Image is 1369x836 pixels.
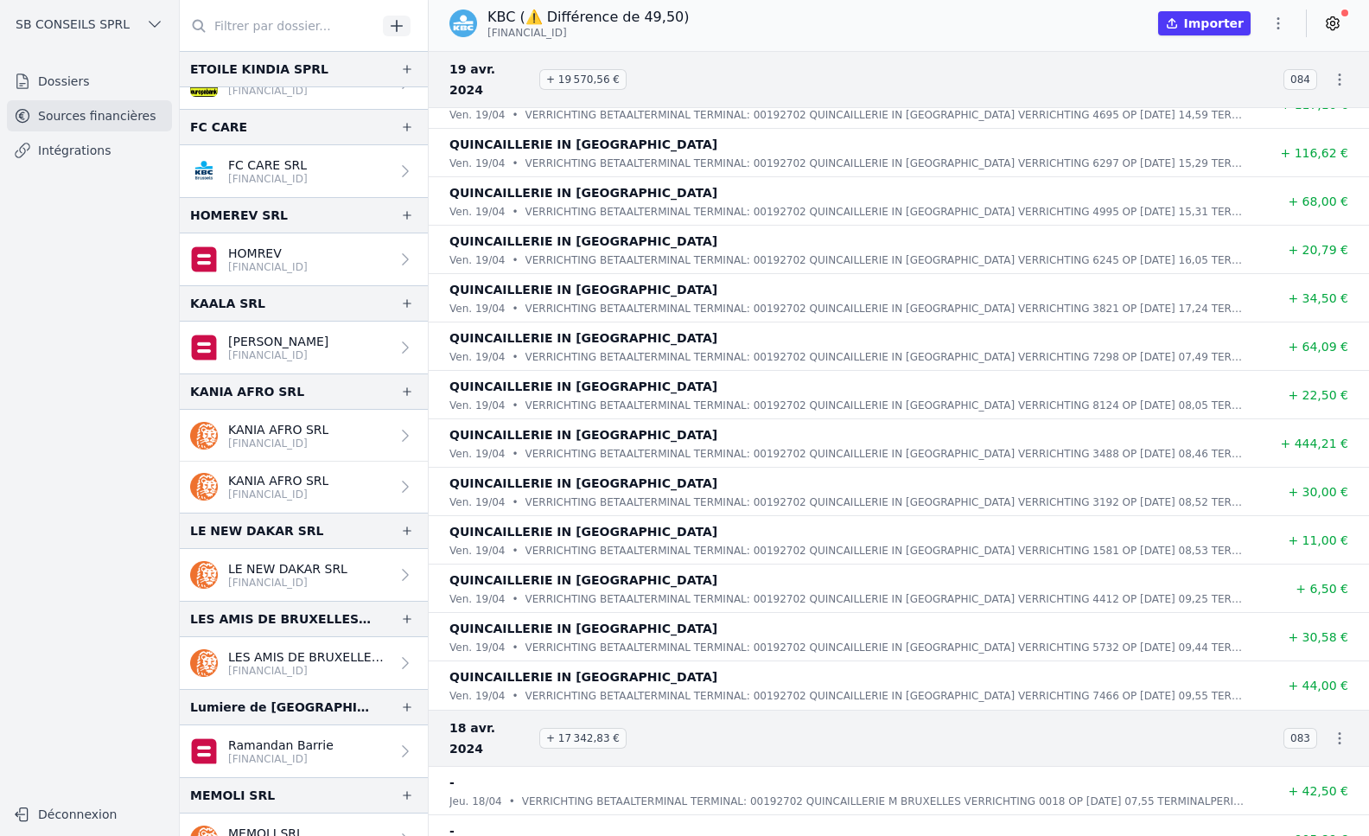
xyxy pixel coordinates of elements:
[228,648,390,666] p: LES AMIS DE BRUXELLES SRL
[180,637,428,689] a: LES AMIS DE BRUXELLES SRL [FINANCIAL_ID]
[1280,98,1348,112] span: + 117,10 €
[228,172,308,186] p: [FINANCIAL_ID]
[449,155,505,172] p: ven. 19/04
[190,246,218,273] img: belfius.png
[190,561,218,589] img: ing.png
[449,521,717,542] p: QUINCAILLERIE IN [GEOGRAPHIC_DATA]
[228,576,347,590] p: [FINANCIAL_ID]
[228,488,328,501] p: [FINANCIAL_ID]
[487,26,567,40] span: [FINANCIAL_ID]
[449,376,717,397] p: QUINCAILLERIE IN [GEOGRAPHIC_DATA]
[1283,69,1317,90] span: 084
[1288,679,1348,692] span: + 44,00 €
[525,445,1245,463] p: VERRICHTING BETAALTERMINAL TERMINAL: 00192702 QUINCAILLERIE IN [GEOGRAPHIC_DATA] VERRICHTING 3488...
[525,687,1245,705] p: VERRICHTING BETAALTERMINAL TERMINAL: 00192702 QUINCAILLERIE IN [GEOGRAPHIC_DATA] VERRICHTING 7466...
[228,752,334,766] p: [FINANCIAL_ID]
[228,245,308,262] p: HOMREV
[228,472,328,489] p: KANIA AFRO SRL
[525,348,1245,366] p: VERRICHTING BETAALTERMINAL TERMINAL: 00192702 QUINCAILLERIE IN [GEOGRAPHIC_DATA] VERRICHTING 7298...
[449,667,717,687] p: QUINCAILLERIE IN [GEOGRAPHIC_DATA]
[449,718,532,759] span: 18 avr. 2024
[512,445,518,463] div: •
[228,156,308,174] p: FC CARE SRL
[190,334,218,361] img: belfius-1.png
[1280,146,1348,160] span: + 116,62 €
[190,381,304,402] div: KANIA AFRO SRL
[190,785,275,806] div: MEMOLI SRL
[190,697,372,718] div: Lumiere de [GEOGRAPHIC_DATA]
[1288,533,1348,547] span: + 11,00 €
[1288,630,1348,644] span: + 30,58 €
[1288,291,1348,305] span: + 34,50 €
[180,725,428,777] a: Ramandan Barrie [FINANCIAL_ID]
[539,69,627,90] span: + 19 570,56 €
[7,10,172,38] button: SB CONSEILS SPRL
[449,300,505,317] p: ven. 19/04
[449,10,477,37] img: kbc.png
[228,437,328,450] p: [FINANCIAL_ID]
[449,252,505,269] p: ven. 19/04
[449,793,502,810] p: jeu. 18/04
[522,793,1245,810] p: VERRICHTING BETAALTERMINAL TERMINAL: 00192702 QUINCAILLERIE M BRUXELLES VERRICHTING 0018 OP [DATE...
[512,155,518,172] div: •
[1158,11,1251,35] button: Importer
[449,231,717,252] p: QUINCAILLERIE IN [GEOGRAPHIC_DATA]
[449,424,717,445] p: QUINCAILLERIE IN [GEOGRAPHIC_DATA]
[190,117,247,137] div: FC CARE
[1288,784,1348,798] span: + 42,50 €
[190,473,218,501] img: ing.png
[180,233,428,285] a: HOMREV [FINANCIAL_ID]
[1296,582,1348,596] span: + 6,50 €
[512,590,518,608] div: •
[228,260,308,274] p: [FINANCIAL_ID]
[512,687,518,705] div: •
[449,494,505,511] p: ven. 19/04
[1288,388,1348,402] span: + 22,50 €
[449,542,505,559] p: ven. 19/04
[449,618,717,639] p: QUINCAILLERIE IN [GEOGRAPHIC_DATA]
[190,422,218,450] img: ing.png
[449,203,505,220] p: ven. 19/04
[228,84,316,98] p: [FINANCIAL_ID]
[180,145,428,197] a: FC CARE SRL [FINANCIAL_ID]
[1288,485,1348,499] span: + 30,00 €
[512,542,518,559] div: •
[1288,340,1348,354] span: + 64,09 €
[525,397,1245,414] p: VERRICHTING BETAALTERMINAL TERMINAL: 00192702 QUINCAILLERIE IN [GEOGRAPHIC_DATA] VERRICHTING 8124...
[449,570,717,590] p: QUINCAILLERIE IN [GEOGRAPHIC_DATA]
[190,157,218,185] img: KBC_BRUSSELS_KREDBEBB.png
[449,772,455,793] p: -
[190,737,218,765] img: belfius-1.png
[449,473,717,494] p: QUINCAILLERIE IN [GEOGRAPHIC_DATA]
[509,793,515,810] div: •
[449,445,505,463] p: ven. 19/04
[228,348,328,362] p: [FINANCIAL_ID]
[180,10,377,41] input: Filtrer par dossier...
[228,737,334,754] p: Ramandan Barrie
[487,7,689,28] p: KBC (⚠️ Différence de 49,50)
[228,560,347,578] p: LE NEW DAKAR SRL
[180,549,428,601] a: LE NEW DAKAR SRL [FINANCIAL_ID]
[449,397,505,414] p: ven. 19/04
[449,134,717,155] p: QUINCAILLERIE IN [GEOGRAPHIC_DATA]
[512,494,518,511] div: •
[1280,437,1348,450] span: + 444,21 €
[7,801,172,828] button: Déconnexion
[525,494,1245,511] p: VERRICHTING BETAALTERMINAL TERMINAL: 00192702 QUINCAILLERIE IN [GEOGRAPHIC_DATA] VERRICHTING 3192...
[449,106,505,124] p: ven. 19/04
[7,66,172,97] a: Dossiers
[525,300,1245,317] p: VERRICHTING BETAALTERMINAL TERMINAL: 00192702 QUINCAILLERIE IN [GEOGRAPHIC_DATA] VERRICHTING 3821...
[228,664,390,678] p: [FINANCIAL_ID]
[1288,243,1348,257] span: + 20,79 €
[449,59,532,100] span: 19 avr. 2024
[449,639,505,656] p: ven. 19/04
[525,590,1245,608] p: VERRICHTING BETAALTERMINAL TERMINAL: 00192702 QUINCAILLERIE IN [GEOGRAPHIC_DATA] VERRICHTING 4412...
[449,182,717,203] p: QUINCAILLERIE IN [GEOGRAPHIC_DATA]
[512,252,518,269] div: •
[512,106,518,124] div: •
[449,590,505,608] p: ven. 19/04
[180,462,428,513] a: KANIA AFRO SRL [FINANCIAL_ID]
[525,252,1245,269] p: VERRICHTING BETAALTERMINAL TERMINAL: 00192702 QUINCAILLERIE IN [GEOGRAPHIC_DATA] VERRICHTING 6245...
[228,333,328,350] p: [PERSON_NAME]
[525,106,1245,124] p: VERRICHTING BETAALTERMINAL TERMINAL: 00192702 QUINCAILLERIE IN [GEOGRAPHIC_DATA] VERRICHTING 4695...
